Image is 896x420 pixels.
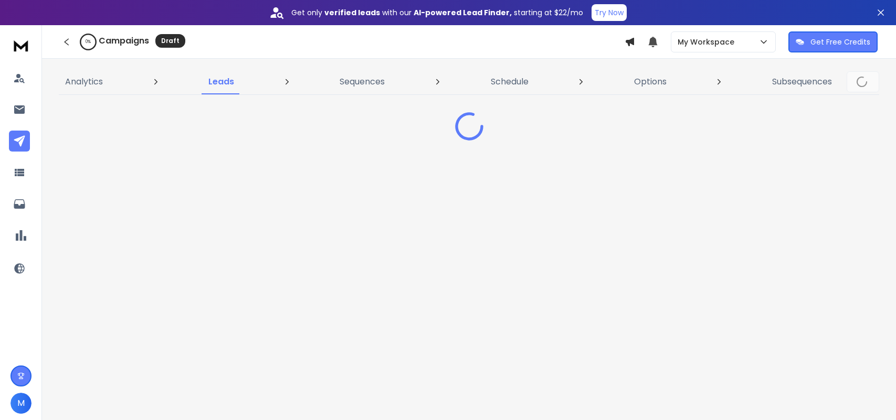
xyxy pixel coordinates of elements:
[628,69,673,94] a: Options
[810,37,870,47] p: Get Free Credits
[766,69,838,94] a: Subsequences
[324,7,380,18] strong: verified leads
[592,4,627,21] button: Try Now
[10,393,31,414] button: M
[202,69,240,94] a: Leads
[595,7,624,18] p: Try Now
[59,69,109,94] a: Analytics
[484,69,535,94] a: Schedule
[155,34,185,48] div: Draft
[99,35,149,47] h1: Campaigns
[333,69,391,94] a: Sequences
[772,76,832,88] p: Subsequences
[65,76,103,88] p: Analytics
[788,31,878,52] button: Get Free Credits
[491,76,529,88] p: Schedule
[340,76,385,88] p: Sequences
[208,76,234,88] p: Leads
[414,7,512,18] strong: AI-powered Lead Finder,
[634,76,667,88] p: Options
[10,36,31,55] img: logo
[86,39,91,45] p: 0 %
[291,7,583,18] p: Get only with our starting at $22/mo
[678,37,739,47] p: My Workspace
